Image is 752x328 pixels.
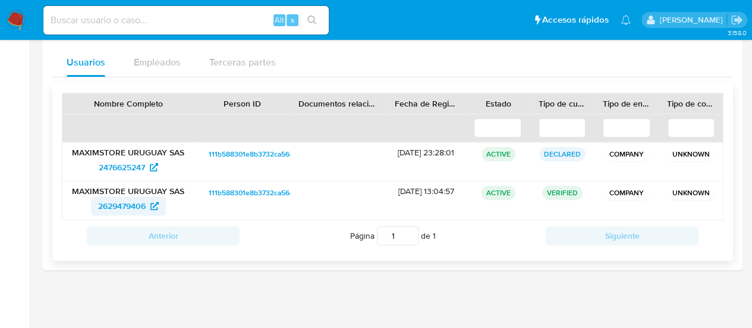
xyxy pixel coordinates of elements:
a: Notificaciones [621,15,631,25]
span: 3.158.0 [727,28,746,38]
span: Accesos rápidos [542,14,609,26]
input: Buscar usuario o caso... [43,13,329,28]
button: search-icon [300,12,324,29]
span: s [291,14,294,26]
p: federico.dibella@mercadolibre.com [659,14,726,26]
span: Alt [275,14,284,26]
a: Salir [731,14,743,26]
